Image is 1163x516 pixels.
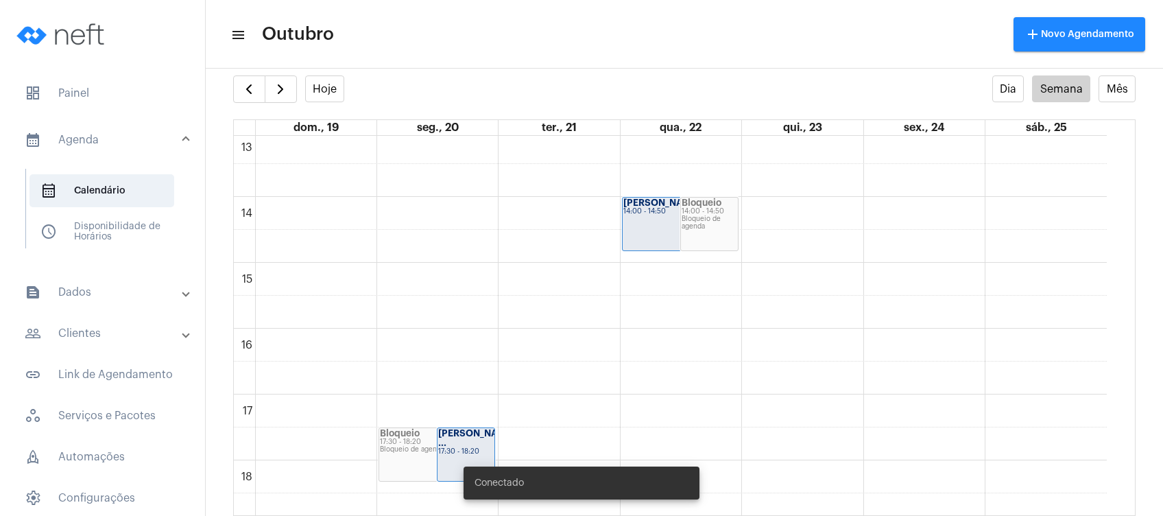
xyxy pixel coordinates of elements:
div: Bloqueio de agenda [682,215,737,231]
span: sidenav icon [25,408,41,424]
span: Calendário [29,174,174,207]
mat-panel-title: Dados [25,284,183,301]
a: 20 de outubro de 2025 [414,120,461,135]
button: Semana [1032,75,1090,102]
div: 14:00 - 14:50 [623,208,737,215]
strong: [PERSON_NAME] ... [438,429,515,447]
button: Dia [992,75,1024,102]
img: logo-neft-novo-2.png [11,7,114,62]
mat-icon: sidenav icon [230,27,244,43]
div: 17:30 - 18:20 [438,448,494,456]
div: 14:00 - 14:50 [682,208,737,215]
span: Link de Agendamento [14,358,191,391]
mat-icon: sidenav icon [25,366,41,383]
div: 17 [240,405,255,417]
mat-icon: sidenav icon [25,284,41,301]
strong: [PERSON_NAME] ... [623,198,710,207]
a: 19 de outubro de 2025 [291,120,341,135]
span: Novo Agendamento [1024,30,1134,39]
a: 24 de outubro de 2025 [901,120,947,135]
strong: Bloqueio [380,429,420,438]
div: 14 [239,207,255,220]
span: sidenav icon [25,490,41,506]
div: 18 [239,471,255,483]
button: Mês [1099,75,1136,102]
span: sidenav icon [25,85,41,102]
mat-icon: add [1024,26,1041,43]
a: 25 de outubro de 2025 [1023,120,1070,135]
mat-icon: sidenav icon [25,132,41,148]
mat-expansion-panel-header: sidenav iconAgenda [8,118,205,162]
mat-expansion-panel-header: sidenav iconClientes [8,317,205,350]
div: 15 [239,273,255,285]
span: Serviços e Pacotes [14,399,191,432]
button: Semana Anterior [233,75,265,103]
mat-panel-title: Clientes [25,325,183,342]
div: 16 [239,339,255,351]
mat-icon: sidenav icon [25,325,41,342]
div: 17:30 - 18:20 [380,438,494,446]
span: sidenav icon [40,183,57,199]
mat-expansion-panel-header: sidenav iconDados [8,276,205,309]
mat-panel-title: Agenda [25,132,183,148]
button: Próximo Semana [265,75,297,103]
button: Hoje [305,75,345,102]
div: Bloqueio de agenda [380,446,494,454]
a: 22 de outubro de 2025 [657,120,704,135]
span: sidenav icon [25,449,41,465]
a: 21 de outubro de 2025 [539,120,579,135]
strong: Bloqueio [682,198,721,207]
button: Novo Agendamento [1014,17,1145,51]
span: Outubro [262,23,334,45]
span: Configurações [14,482,191,515]
div: sidenav iconAgenda [8,162,205,268]
span: Automações [14,441,191,473]
a: 23 de outubro de 2025 [780,120,825,135]
div: 13 [239,141,255,154]
span: Painel [14,77,191,110]
span: Conectado [475,476,524,490]
span: Disponibilidade de Horários [29,215,174,248]
span: sidenav icon [40,224,57,240]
